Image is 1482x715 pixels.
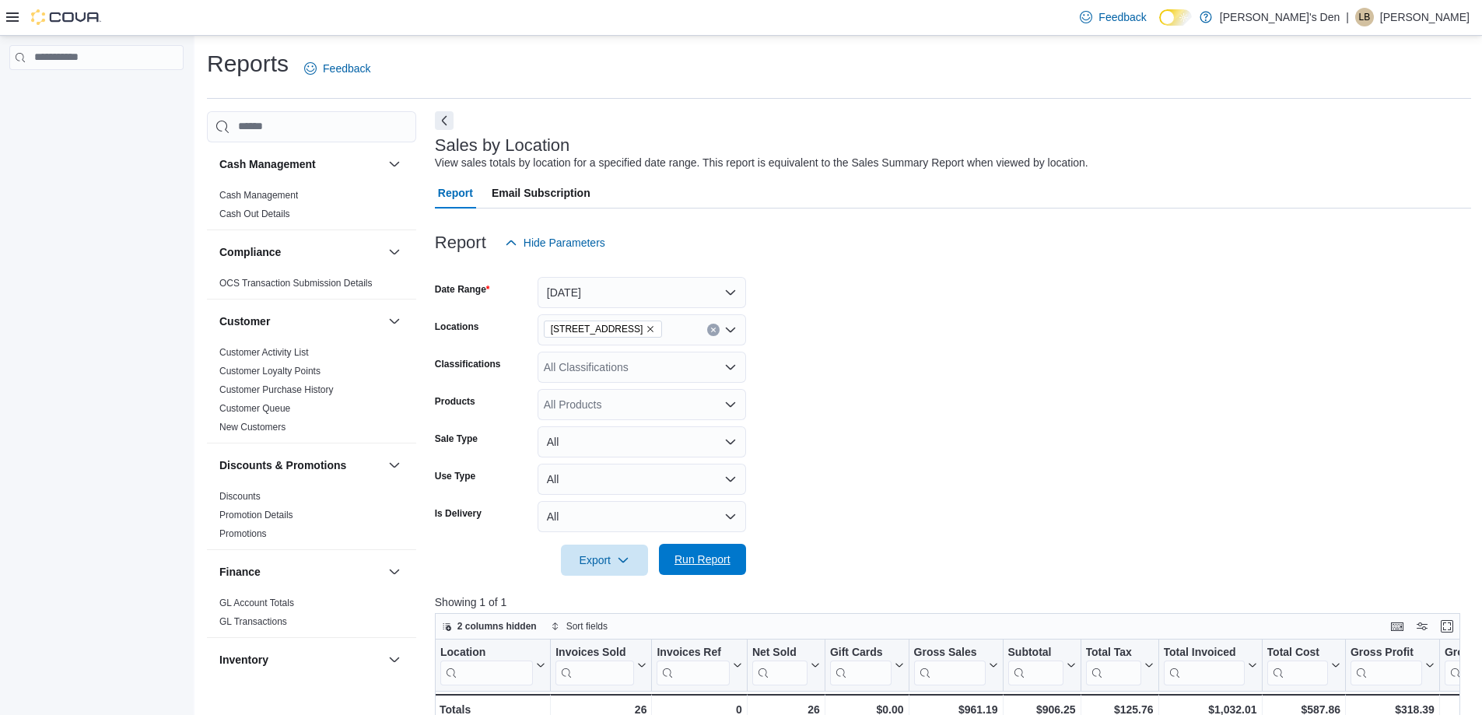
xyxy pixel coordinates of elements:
button: Hide Parameters [499,227,611,258]
a: New Customers [219,422,286,433]
button: Export [561,545,648,576]
div: Gross Profit [1351,646,1422,661]
span: Feedback [1098,9,1146,25]
a: GL Transactions [219,616,287,627]
div: Subtotal [1007,646,1063,685]
h3: Sales by Location [435,136,570,155]
a: OCS Transaction Submission Details [219,278,373,289]
div: Finance [207,594,416,637]
button: Enter fullscreen [1438,617,1456,636]
span: [STREET_ADDRESS] [551,321,643,337]
nav: Complex example [9,73,184,110]
h3: Inventory [219,652,268,668]
button: Next [435,111,454,130]
a: Feedback [1074,2,1152,33]
span: Run Report [674,552,730,567]
span: Promotions [219,527,267,540]
button: Gift Cards [830,646,904,685]
button: Remove 740A Fraser Ave from selection in this group [646,324,655,334]
button: [DATE] [538,277,746,308]
a: Customer Queue [219,403,290,414]
img: Cova [31,9,101,25]
button: Sort fields [545,617,614,636]
h3: Customer [219,314,270,329]
button: Location [440,646,545,685]
button: Customer [219,314,382,329]
div: Total Invoiced [1163,646,1244,685]
span: Sort fields [566,620,608,633]
span: OCS Transaction Submission Details [219,277,373,289]
button: Compliance [385,243,404,261]
div: Location [440,646,533,685]
span: Cash Management [219,189,298,202]
div: Gift Card Sales [830,646,892,685]
button: Gross Sales [913,646,997,685]
div: Invoices Sold [555,646,634,661]
div: Gross Sales [913,646,985,685]
button: All [538,501,746,532]
div: Total Tax [1085,646,1140,685]
label: Classifications [435,358,501,370]
button: Discounts & Promotions [385,456,404,475]
span: Customer Activity List [219,346,309,359]
button: All [538,464,746,495]
button: Total Invoiced [1163,646,1256,685]
div: Invoices Ref [657,646,729,685]
button: Open list of options [724,324,737,336]
label: Is Delivery [435,507,482,520]
span: Customer Queue [219,402,290,415]
div: Compliance [207,274,416,299]
span: Export [570,545,639,576]
button: Gross Profit [1351,646,1435,685]
label: Use Type [435,470,475,482]
span: Hide Parameters [524,235,605,251]
button: Cash Management [385,155,404,173]
h3: Discounts & Promotions [219,457,346,473]
a: Discounts [219,491,261,502]
h1: Reports [207,48,289,79]
div: Lorraine Bazley [1355,8,1374,26]
div: Net Sold [752,646,808,661]
a: Promotions [219,528,267,539]
h3: Compliance [219,244,281,260]
span: Customer Loyalty Points [219,365,321,377]
button: Total Tax [1085,646,1153,685]
button: Total Cost [1267,646,1340,685]
span: New Customers [219,421,286,433]
div: Customer [207,343,416,443]
button: Finance [385,563,404,581]
div: Invoices Sold [555,646,634,685]
button: Open list of options [724,361,737,373]
a: Customer Activity List [219,347,309,358]
div: Total Tax [1085,646,1140,661]
div: Total Cost [1267,646,1327,661]
p: [PERSON_NAME] [1380,8,1470,26]
span: GL Transactions [219,615,287,628]
h3: Cash Management [219,156,316,172]
span: 740A Fraser Ave [544,321,663,338]
span: 2 columns hidden [457,620,537,633]
div: Gross Profit [1351,646,1422,685]
h3: Report [435,233,486,252]
div: Subtotal [1007,646,1063,661]
button: Finance [219,564,382,580]
span: Promotion Details [219,509,293,521]
a: GL Account Totals [219,598,294,608]
a: Customer Loyalty Points [219,366,321,377]
button: Compliance [219,244,382,260]
div: Discounts & Promotions [207,487,416,549]
button: All [538,426,746,457]
button: Invoices Ref [657,646,741,685]
span: LB [1359,8,1371,26]
button: Customer [385,312,404,331]
button: Invoices Sold [555,646,646,685]
span: Cash Out Details [219,208,290,220]
div: Total Invoiced [1163,646,1244,661]
h3: Finance [219,564,261,580]
div: Gross Sales [913,646,985,661]
label: Locations [435,321,479,333]
a: Cash Management [219,190,298,201]
div: View sales totals by location for a specified date range. This report is equivalent to the Sales ... [435,155,1088,171]
span: Email Subscription [492,177,590,209]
